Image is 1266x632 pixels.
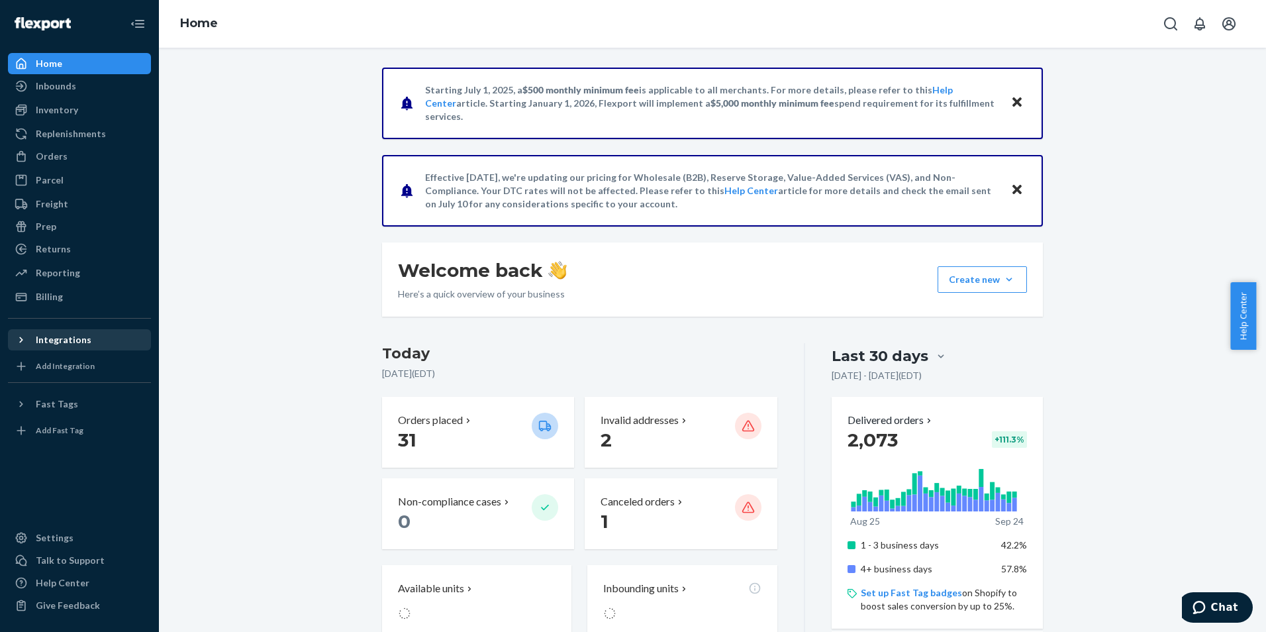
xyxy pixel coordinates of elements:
p: Non-compliance cases [398,494,501,509]
a: Reporting [8,262,151,284]
div: Inventory [36,103,78,117]
button: Close Navigation [124,11,151,37]
button: Orders placed 31 [382,397,574,468]
div: Prep [36,220,56,233]
button: Open account menu [1216,11,1242,37]
a: Freight [8,193,151,215]
button: Canceled orders 1 [585,478,777,549]
a: Prep [8,216,151,237]
a: Add Integration [8,356,151,377]
a: Orders [8,146,151,167]
ol: breadcrumbs [170,5,228,43]
button: Talk to Support [8,550,151,571]
span: 1 [601,510,609,533]
span: 31 [398,429,416,451]
p: Canceled orders [601,494,675,509]
a: Home [8,53,151,74]
p: Starting July 1, 2025, a is applicable to all merchants. For more details, please refer to this a... [425,83,998,123]
span: 57.8% [1001,563,1027,574]
div: Integrations [36,333,91,346]
a: Home [180,16,218,30]
a: Help Center [724,185,778,196]
a: Settings [8,527,151,549]
button: Invalid addresses 2 [585,397,777,468]
div: Orders [36,150,68,163]
div: Give Feedback [36,599,100,612]
p: [DATE] ( EDT ) [382,367,777,380]
button: Create new [938,266,1027,293]
img: Flexport logo [15,17,71,30]
a: Inventory [8,99,151,121]
div: Help Center [36,576,89,590]
span: 0 [398,510,411,533]
a: Billing [8,286,151,307]
p: Available units [398,581,464,596]
button: Help Center [1230,282,1256,350]
div: Returns [36,242,71,256]
div: Talk to Support [36,554,105,567]
p: 1 - 3 business days [861,539,991,552]
img: hand-wave emoji [548,261,567,280]
h1: Welcome back [398,258,567,282]
a: Replenishments [8,123,151,144]
button: Open notifications [1187,11,1213,37]
div: Fast Tags [36,397,78,411]
button: Close [1008,93,1026,113]
button: Non-compliance cases 0 [382,478,574,549]
button: Close [1008,181,1026,200]
div: + 111.3 % [992,431,1027,448]
p: on Shopify to boost sales conversion by up to 25%. [861,586,1027,613]
div: Home [36,57,62,70]
iframe: Opens a widget where you can chat to one of our agents [1182,592,1253,625]
a: Add Fast Tag [8,420,151,441]
button: Open Search Box [1157,11,1184,37]
span: $500 monthly minimum fee [522,84,639,95]
div: Billing [36,290,63,303]
p: Here’s a quick overview of your business [398,288,567,301]
p: Effective [DATE], we're updating our pricing for Wholesale (B2B), Reserve Storage, Value-Added Se... [425,171,998,211]
a: Set up Fast Tag badges [861,587,962,598]
span: 2 [601,429,612,451]
p: [DATE] - [DATE] ( EDT ) [832,369,922,382]
a: Help Center [8,572,151,594]
h3: Today [382,343,777,364]
a: Inbounds [8,76,151,97]
div: Add Integration [36,360,95,372]
button: Delivered orders [848,413,934,428]
div: Replenishments [36,127,106,140]
div: Settings [36,531,73,545]
a: Parcel [8,170,151,191]
div: Last 30 days [832,346,928,366]
p: Invalid addresses [601,413,679,428]
div: Reporting [36,266,80,280]
button: Fast Tags [8,394,151,415]
div: Inbounds [36,79,76,93]
p: Sep 24 [995,515,1024,528]
div: Parcel [36,174,64,187]
span: 42.2% [1001,539,1027,551]
a: Returns [8,238,151,260]
button: Integrations [8,329,151,350]
p: Inbounding units [603,581,679,596]
div: Freight [36,197,68,211]
span: 2,073 [848,429,898,451]
p: Aug 25 [850,515,880,528]
span: $5,000 monthly minimum fee [710,97,834,109]
p: 4+ business days [861,562,991,576]
div: Add Fast Tag [36,425,83,436]
p: Orders placed [398,413,463,428]
button: Give Feedback [8,595,151,616]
